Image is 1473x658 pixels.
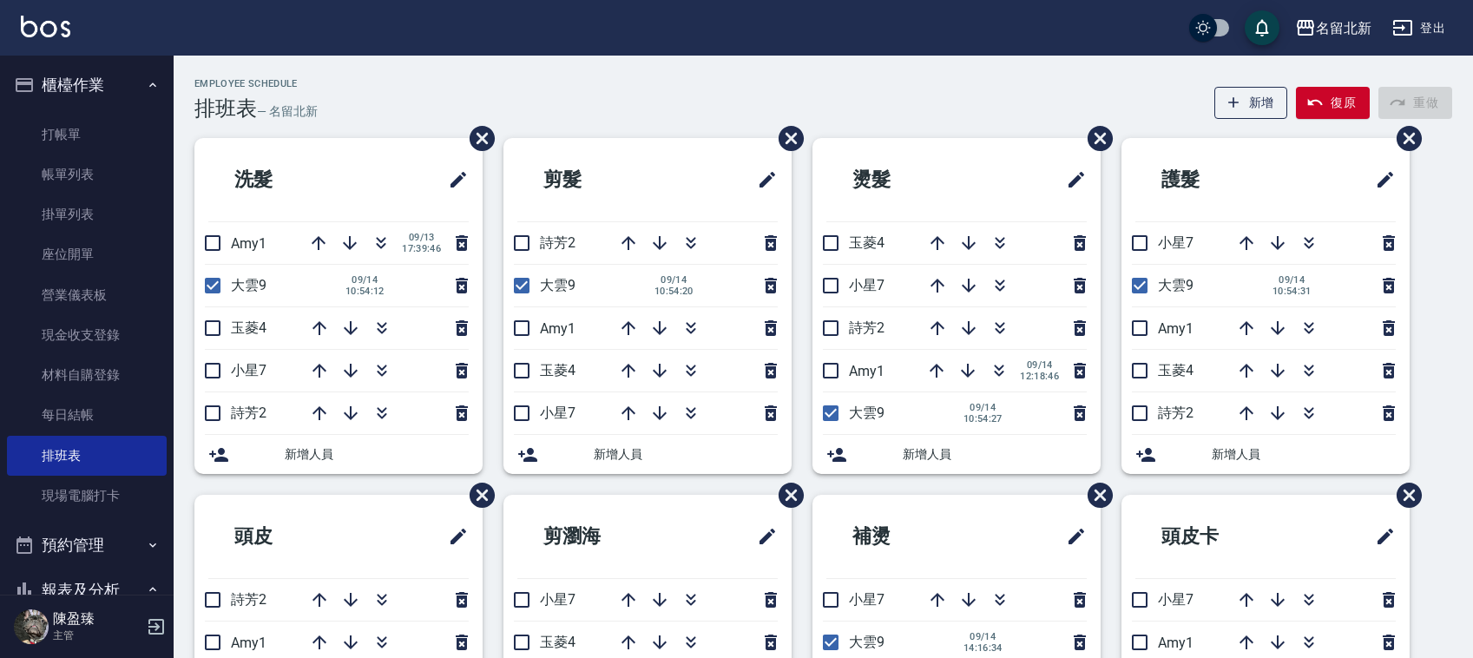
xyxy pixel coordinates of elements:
span: 修改班表的標題 [1364,159,1396,201]
span: 09/14 [345,274,385,286]
span: 大雲9 [1158,277,1194,293]
span: Amy1 [849,363,884,379]
span: 10:54:20 [654,286,694,297]
span: 修改班表的標題 [1055,159,1087,201]
span: 刪除班表 [766,113,806,164]
span: 09/14 [963,402,1003,413]
h2: 頭皮 [208,505,368,568]
span: 09/14 [1020,359,1059,371]
span: Amy1 [1158,635,1194,651]
h2: 頭皮卡 [1135,505,1305,568]
span: 大雲9 [540,277,575,293]
span: 玉菱4 [540,362,575,378]
span: 09/14 [654,274,694,286]
span: 刪除班表 [766,470,806,521]
span: 詩芳2 [231,405,266,421]
a: 座位開單 [7,234,167,274]
span: 09/14 [1272,274,1312,286]
span: 刪除班表 [1384,113,1424,164]
button: 報表及分析 [7,568,167,613]
span: 小星7 [1158,234,1194,251]
span: 大雲9 [231,277,266,293]
span: 09/14 [963,631,1003,642]
span: 刪除班表 [1075,470,1115,521]
a: 營業儀表板 [7,275,167,315]
span: Amy1 [231,635,266,651]
span: 17:39:46 [402,243,441,254]
a: 打帳單 [7,115,167,155]
a: 每日結帳 [7,395,167,435]
div: 新增人員 [194,435,483,474]
h2: 補燙 [826,505,986,568]
span: Amy1 [231,235,266,252]
div: 名留北新 [1316,17,1371,39]
div: 新增人員 [1121,435,1410,474]
span: 新增人員 [903,445,1087,464]
span: 14:16:34 [963,642,1003,654]
button: 名留北新 [1288,10,1378,46]
span: 新增人員 [1212,445,1396,464]
img: Logo [21,16,70,37]
a: 排班表 [7,436,167,476]
button: 復原 [1296,87,1370,119]
span: 10:54:31 [1272,286,1312,297]
span: 新增人員 [594,445,778,464]
span: 小星7 [540,591,575,608]
a: 材料自購登錄 [7,355,167,395]
span: 刪除班表 [1384,470,1424,521]
a: 現金收支登錄 [7,315,167,355]
h2: 剪髮 [517,148,677,211]
span: 玉菱4 [849,234,884,251]
span: 玉菱4 [1158,362,1194,378]
span: 大雲9 [849,634,884,650]
span: 小星7 [1158,591,1194,608]
span: 刪除班表 [1075,113,1115,164]
button: save [1245,10,1279,45]
h2: 洗髮 [208,148,368,211]
span: 玉菱4 [540,634,575,650]
span: 刪除班表 [457,470,497,521]
button: 新增 [1214,87,1288,119]
h2: 燙髮 [826,148,986,211]
button: 登出 [1385,12,1452,44]
span: 詩芳2 [849,319,884,336]
div: 新增人員 [503,435,792,474]
span: 修改班表的標題 [437,159,469,201]
span: 新增人員 [285,445,469,464]
span: 詩芳2 [1158,405,1194,421]
span: 修改班表的標題 [746,159,778,201]
span: 修改班表的標題 [1055,516,1087,557]
span: 小星7 [231,362,266,378]
h5: 陳盈臻 [53,610,141,628]
h2: 護髮 [1135,148,1295,211]
span: 小星7 [849,277,884,293]
p: 主管 [53,628,141,643]
div: 新增人員 [812,435,1101,474]
h2: 剪瀏海 [517,505,687,568]
span: 12:18:46 [1020,371,1059,382]
h2: Employee Schedule [194,78,318,89]
button: 預約管理 [7,523,167,568]
button: 櫃檯作業 [7,63,167,108]
span: 小星7 [540,405,575,421]
a: 帳單列表 [7,155,167,194]
span: 10:54:12 [345,286,385,297]
span: Amy1 [1158,320,1194,337]
img: Person [14,609,49,644]
span: 修改班表的標題 [1364,516,1396,557]
span: 大雲9 [849,405,884,421]
span: 玉菱4 [231,319,266,336]
span: 10:54:27 [963,413,1003,424]
span: Amy1 [540,320,575,337]
span: 詩芳2 [540,234,575,251]
h3: 排班表 [194,96,257,121]
h6: — 名留北新 [257,102,318,121]
span: 小星7 [849,591,884,608]
span: 09/13 [402,232,441,243]
span: 修改班表的標題 [746,516,778,557]
a: 掛單列表 [7,194,167,234]
span: 詩芳2 [231,591,266,608]
span: 修改班表的標題 [437,516,469,557]
span: 刪除班表 [457,113,497,164]
a: 現場電腦打卡 [7,476,167,516]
